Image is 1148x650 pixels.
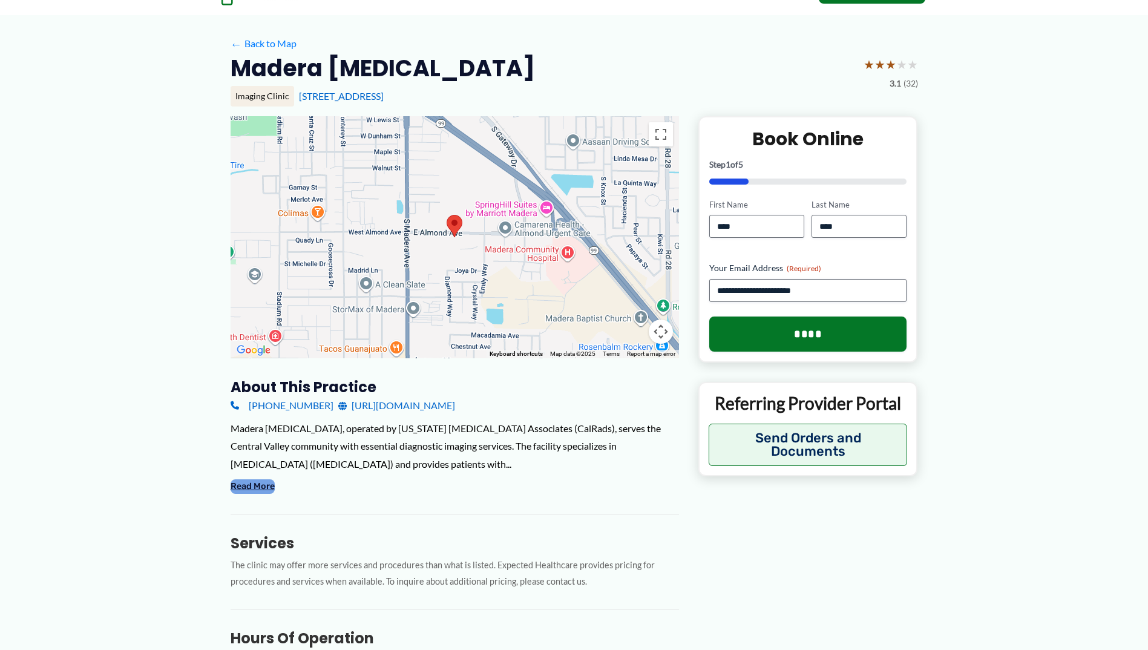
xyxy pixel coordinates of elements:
a: [PHONE_NUMBER] [231,396,333,415]
span: ★ [907,53,918,76]
label: First Name [709,199,804,211]
h2: Madera [MEDICAL_DATA] [231,53,535,83]
a: Report a map error [627,350,675,357]
div: Madera [MEDICAL_DATA], operated by [US_STATE] [MEDICAL_DATA] Associates (CalRads), serves the Cen... [231,419,679,473]
button: Send Orders and Documents [709,424,908,466]
span: 3.1 [890,76,901,91]
div: Imaging Clinic [231,86,294,107]
img: Google [234,343,274,358]
span: ★ [896,53,907,76]
button: Toggle fullscreen view [649,122,673,146]
a: [STREET_ADDRESS] [299,90,384,102]
p: Step of [709,160,907,169]
span: 1 [726,159,730,169]
a: Terms (opens in new tab) [603,350,620,357]
h3: Hours of Operation [231,629,679,648]
label: Your Email Address [709,262,907,274]
button: Keyboard shortcuts [490,350,543,358]
span: (32) [904,76,918,91]
label: Last Name [812,199,907,211]
span: ★ [864,53,874,76]
span: 5 [738,159,743,169]
a: ←Back to Map [231,34,297,53]
span: ★ [885,53,896,76]
span: ★ [874,53,885,76]
button: Read More [231,479,275,494]
span: ← [231,38,242,50]
h2: Book Online [709,127,907,151]
p: Referring Provider Portal [709,392,908,414]
span: Map data ©2025 [550,350,595,357]
p: The clinic may offer more services and procedures than what is listed. Expected Healthcare provid... [231,557,679,590]
h3: Services [231,534,679,553]
button: Map camera controls [649,320,673,344]
span: (Required) [787,264,821,273]
h3: About this practice [231,378,679,396]
a: [URL][DOMAIN_NAME] [338,396,455,415]
a: Open this area in Google Maps (opens a new window) [234,343,274,358]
